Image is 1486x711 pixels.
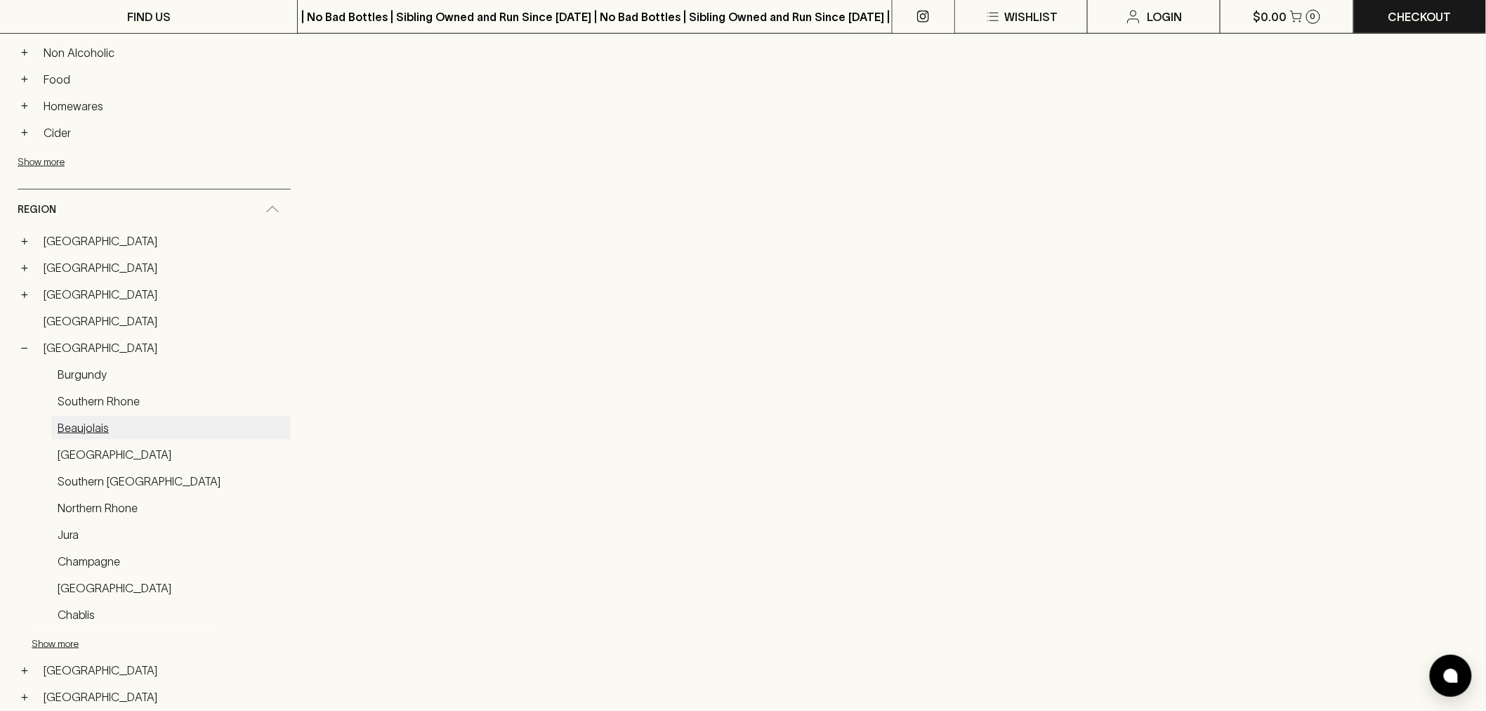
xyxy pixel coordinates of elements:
a: Cider [37,121,291,145]
p: $0.00 [1254,8,1287,25]
a: [GEOGRAPHIC_DATA] [37,256,291,280]
img: bubble-icon [1444,669,1458,683]
button: + [18,234,32,248]
button: + [18,287,32,301]
a: Chablis [51,603,291,627]
button: Show more [18,148,202,176]
p: Checkout [1388,8,1452,25]
span: Region [18,201,56,218]
a: [GEOGRAPHIC_DATA] [37,336,291,360]
a: [GEOGRAPHIC_DATA] [51,443,291,467]
a: Food [37,67,291,91]
button: Show more [32,630,216,658]
a: Burgundy [51,363,291,386]
a: Southern [GEOGRAPHIC_DATA] [51,469,291,493]
a: [GEOGRAPHIC_DATA] [51,576,291,600]
a: [GEOGRAPHIC_DATA] [37,229,291,253]
a: Southern Rhone [51,389,291,413]
a: Beaujolais [51,416,291,440]
a: [GEOGRAPHIC_DATA] [37,658,291,682]
button: − [18,341,32,355]
div: Region [18,190,291,230]
p: Login [1148,8,1183,25]
p: 0 [1310,13,1316,20]
a: Homewares [37,94,291,118]
button: + [18,99,32,113]
a: Non Alcoholic [37,41,291,65]
button: + [18,663,32,677]
button: + [18,690,32,704]
button: + [18,126,32,140]
a: Jura [51,523,291,547]
a: [GEOGRAPHIC_DATA] [37,282,291,306]
p: FIND US [127,8,171,25]
a: [GEOGRAPHIC_DATA] [37,309,291,333]
button: + [18,46,32,60]
a: Champagne [51,549,291,573]
button: + [18,72,32,86]
p: Wishlist [1004,8,1058,25]
button: + [18,261,32,275]
a: Northern Rhone [51,496,291,520]
a: [GEOGRAPHIC_DATA] [37,685,291,709]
